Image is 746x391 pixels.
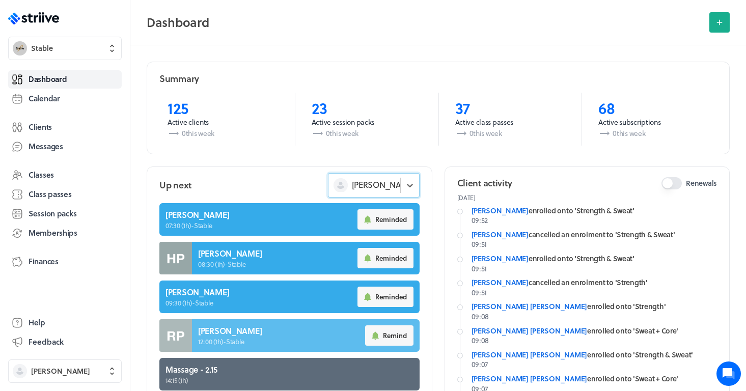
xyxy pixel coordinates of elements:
[472,229,529,240] a: [PERSON_NAME]
[8,333,122,351] button: Feedback
[312,127,422,139] p: 0 this week
[8,205,122,223] a: Session packs
[14,158,190,171] p: Find an answer quickly
[455,117,566,127] p: Active class passes
[472,301,717,312] div: enrolled onto 'Strength'
[352,179,415,190] span: [PERSON_NAME]
[312,117,422,127] p: Active session packs
[8,70,122,89] a: Dashboard
[29,93,60,104] span: Calendar
[29,256,59,267] span: Finances
[472,350,717,360] div: enrolled onto 'Strength & Sweat'
[29,74,67,85] span: Dashboard
[357,248,413,268] button: Reminded
[16,119,188,139] button: New conversation
[472,349,587,360] a: [PERSON_NAME] [PERSON_NAME]
[31,43,53,53] span: Stable
[29,170,54,180] span: Classes
[8,359,122,383] button: [PERSON_NAME]
[15,49,188,66] h1: Hi [PERSON_NAME]
[472,374,717,384] div: enrolled onto 'Sweat + Core'
[312,99,422,117] p: 23
[365,325,413,346] button: Remind
[147,12,703,33] h2: Dashboard
[8,90,122,108] a: Calendar
[472,264,717,274] p: 09:51
[598,117,709,127] p: Active subscriptions
[375,254,407,263] span: Reminded
[472,206,717,216] div: enrolled onto 'Strength & Sweat'
[357,287,413,307] button: Reminded
[151,93,295,146] a: 125Active clients0this week
[8,224,122,242] a: Memberships
[472,325,587,336] a: [PERSON_NAME] [PERSON_NAME]
[159,72,199,85] h2: Summary
[29,189,72,200] span: Class passes
[30,175,182,195] input: Search articles
[295,93,438,146] a: 23Active session packs0this week
[8,185,122,204] a: Class passes
[357,209,413,230] button: Reminded
[472,215,717,226] p: 09:52
[457,177,512,189] h2: Client activity
[29,141,63,152] span: Messages
[168,127,279,139] p: 0 this week
[438,93,582,146] a: 37Active class passes0this week
[598,127,709,139] p: 0 this week
[472,205,529,216] a: [PERSON_NAME]
[582,93,725,146] a: 68Active subscriptions0this week
[686,178,717,188] span: Renewals
[31,366,90,376] span: [PERSON_NAME]
[29,317,45,328] span: Help
[472,373,587,384] a: [PERSON_NAME] [PERSON_NAME]
[472,277,529,288] a: [PERSON_NAME]
[168,117,279,127] p: Active clients
[598,99,709,117] p: 68
[472,288,717,298] p: 09:51
[661,177,682,189] button: Renewals
[457,193,717,202] p: [DATE]
[15,68,188,100] h2: We're here to help. Ask us anything!
[472,301,587,312] a: [PERSON_NAME] [PERSON_NAME]
[472,239,717,249] p: 09:51
[8,118,122,136] a: Clients
[472,326,717,336] div: enrolled onto 'Sweat + Core'
[159,179,191,191] h2: Up next
[472,336,717,346] p: 09:08
[716,361,741,386] iframe: gist-messenger-bubble-iframe
[472,253,529,264] a: [PERSON_NAME]
[8,253,122,271] a: Finances
[29,122,52,132] span: Clients
[375,292,407,301] span: Reminded
[375,215,407,224] span: Reminded
[8,314,122,332] a: Help
[455,127,566,139] p: 0 this week
[8,166,122,184] a: Classes
[29,337,64,347] span: Feedback
[29,228,77,238] span: Memberships
[472,277,717,288] div: cancelled an enrolment to 'Strength'
[472,312,717,322] p: 09:08
[472,359,717,370] p: 09:07
[8,37,122,60] button: StableStable
[66,125,122,133] span: New conversation
[472,230,717,240] div: cancelled an enrolment to 'Strength & Sweat'
[13,41,27,55] img: Stable
[383,331,407,340] span: Remind
[472,254,717,264] div: enrolled onto 'Strength & Sweat'
[455,99,566,117] p: 37
[8,137,122,156] a: Messages
[168,99,279,117] p: 125
[29,208,76,219] span: Session packs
